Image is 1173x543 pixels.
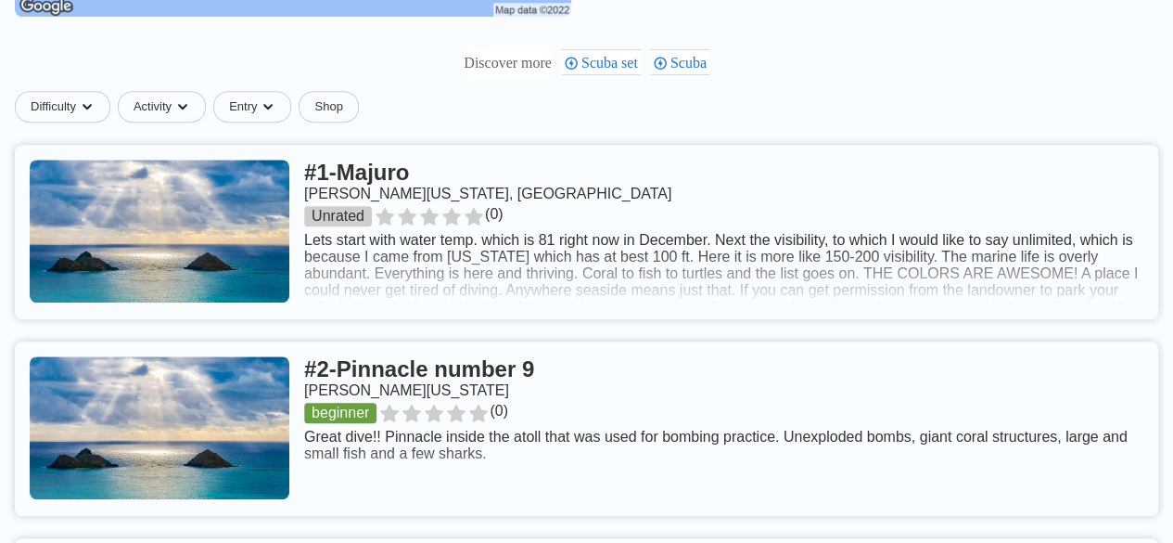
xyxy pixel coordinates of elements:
[31,99,76,114] span: Difficulty
[15,91,118,123] button: Difficultydropdown caret
[670,55,712,71] span: Scuba
[80,99,95,114] img: dropdown caret
[561,49,641,75] div: Scuba set
[581,55,644,71] span: Scuba set
[229,99,257,114] span: Entry
[299,91,358,123] a: Shop
[650,49,709,75] div: Scuba
[134,99,172,114] span: Activity
[261,99,275,114] img: dropdown caret
[213,91,299,123] button: Entrydropdown caret
[118,91,213,123] button: Activitydropdown caret
[464,50,552,76] div: These are topics related to the article that might interest you
[175,99,190,114] img: dropdown caret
